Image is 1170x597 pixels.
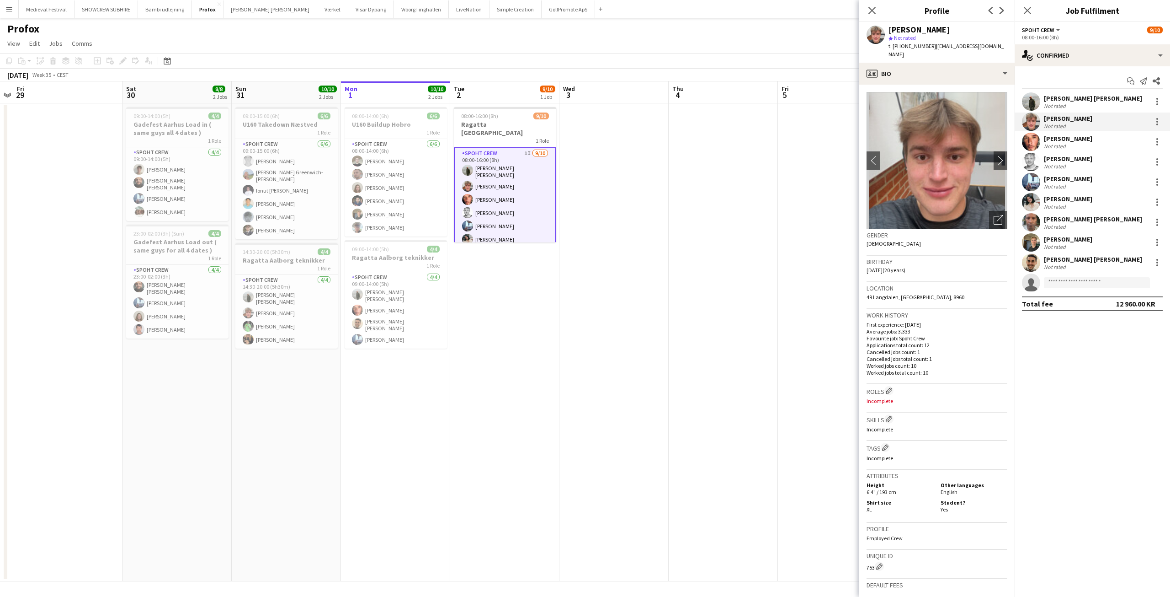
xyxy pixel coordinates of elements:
p: First experience: [DATE] [867,321,1007,328]
span: 4/4 [208,230,221,237]
span: 1 Role [208,137,221,144]
button: LiveNation [449,0,489,18]
button: Spoht Crew [1022,27,1062,33]
p: Cancelled jobs total count: 1 [867,355,1007,362]
span: Thu [672,85,684,93]
span: 9/10 [533,113,549,119]
h3: Gadefest Aarhus Load in ( same guys all 4 dates ) [126,120,229,137]
div: Not rated [1044,123,1068,129]
span: Sun [235,85,246,93]
span: | [EMAIL_ADDRESS][DOMAIN_NAME] [888,43,1004,58]
h3: Skills [867,414,1007,424]
app-card-role: Spoht Crew6/608:00-14:00 (6h)[PERSON_NAME][PERSON_NAME][PERSON_NAME][PERSON_NAME][PERSON_NAME][PE... [345,139,447,237]
button: ViborgTinghallen [394,0,449,18]
app-job-card: 14:30-20:00 (5h30m)4/4Ragatta Aalborg teknikker1 RoleSpoht Crew4/414:30-20:00 (5h30m)[PERSON_NAME... [235,243,338,349]
h5: Shirt size [867,499,933,506]
span: 4 [671,90,684,100]
h3: Job Fulfilment [1015,5,1170,16]
app-card-role: Spoht Crew6/609:00-15:00 (6h)[PERSON_NAME][PERSON_NAME] Greenwich-[PERSON_NAME]Ionut [PERSON_NAME... [235,139,338,239]
div: 1 Job [540,93,555,100]
span: View [7,39,20,48]
h3: U160 Buildup Hobro [345,120,447,129]
div: [PERSON_NAME] [1044,134,1092,143]
a: Jobs [45,38,66,49]
span: 09:00-14:00 (5h) [352,246,389,253]
div: Open photos pop-in [989,211,1007,229]
div: Not rated [1044,223,1068,230]
p: Incomplete [867,426,1007,433]
span: Not rated [894,34,916,41]
span: 6/6 [318,113,330,119]
span: 1 Role [426,262,440,269]
span: [DATE] (20 years) [867,267,905,274]
p: Applications total count: 12 [867,342,1007,349]
button: GolfPromote ApS [542,0,595,18]
div: 2 Jobs [319,93,336,100]
h3: Birthday [867,258,1007,266]
app-card-role: Spoht Crew4/409:00-14:00 (5h)[PERSON_NAME][PERSON_NAME] [PERSON_NAME][PERSON_NAME][PERSON_NAME] [126,147,229,221]
div: 753 [867,562,1007,571]
div: Total fee [1022,299,1053,308]
span: 49 Langdalen, [GEOGRAPHIC_DATA], 8960 [867,294,964,301]
span: 10/10 [319,86,337,92]
span: 3 [562,90,575,100]
span: 1 Role [208,255,221,262]
app-job-card: 09:00-14:00 (5h)4/4Gadefest Aarhus Load in ( same guys all 4 dates )1 RoleSpoht Crew4/409:00-14:0... [126,107,229,221]
div: [PERSON_NAME] [1044,175,1092,183]
span: English [941,489,957,495]
span: Comms [72,39,92,48]
h3: Work history [867,311,1007,319]
span: 08:00-14:00 (6h) [352,113,389,119]
h5: Height [867,482,933,489]
span: Tue [454,85,464,93]
span: 1 Role [426,129,440,136]
div: [PERSON_NAME] [888,26,950,34]
span: Fri [782,85,789,93]
span: Yes [941,506,948,513]
h3: Gender [867,231,1007,239]
h3: Profile [867,525,1007,533]
h3: Attributes [867,472,1007,480]
span: Mon [345,85,357,93]
span: t. [PHONE_NUMBER] [888,43,936,49]
button: Visar Dypang [348,0,394,18]
div: Not rated [1044,203,1068,210]
h3: Profile [859,5,1015,16]
button: Værket [317,0,348,18]
app-job-card: 08:00-16:00 (8h)9/10Ragatta [GEOGRAPHIC_DATA]1 RoleSpoht Crew1I9/1008:00-16:00 (8h)[PERSON_NAME] ... [454,107,556,242]
span: 1 Role [317,265,330,272]
span: 09:00-14:00 (5h) [133,113,170,119]
span: 4/4 [427,246,440,253]
h3: Ragatta Aalborg teknikker [345,253,447,262]
p: Employed Crew [867,535,1007,542]
div: [PERSON_NAME] [1044,155,1092,163]
button: SHOWCREW SUBHIRE [74,0,138,18]
button: [PERSON_NAME] [PERSON_NAME] [223,0,317,18]
span: 9/10 [1147,27,1163,33]
app-card-role: Spoht Crew4/423:00-02:00 (3h)[PERSON_NAME] [PERSON_NAME][PERSON_NAME][PERSON_NAME][PERSON_NAME] [126,265,229,339]
app-card-role: Spoht Crew4/414:30-20:00 (5h30m)[PERSON_NAME] [PERSON_NAME][PERSON_NAME][PERSON_NAME][PERSON_NAME] [235,275,338,349]
div: [PERSON_NAME] [1044,114,1092,123]
p: Average jobs: 3.333 [867,328,1007,335]
a: Edit [26,38,43,49]
p: Favourite job: Spoht Crew [867,335,1007,342]
span: 29 [16,90,24,100]
span: 1 Role [317,129,330,136]
span: 31 [234,90,246,100]
div: 2 Jobs [428,93,446,100]
p: Incomplete [867,398,1007,404]
span: 1 [343,90,357,100]
h1: Profox [7,22,39,36]
p: Worked jobs total count: 10 [867,369,1007,376]
img: Crew avatar or photo [867,92,1007,229]
div: 09:00-14:00 (5h)4/4Ragatta Aalborg teknikker1 RoleSpoht Crew4/409:00-14:00 (5h)[PERSON_NAME] [PER... [345,240,447,349]
app-job-card: 08:00-14:00 (6h)6/6U160 Buildup Hobro1 RoleSpoht Crew6/608:00-14:00 (6h)[PERSON_NAME][PERSON_NAME... [345,107,447,237]
app-job-card: 09:00-15:00 (6h)6/6U160 Takedown Næstved1 RoleSpoht Crew6/609:00-15:00 (6h)[PERSON_NAME][PERSON_N... [235,107,338,239]
h5: Student? [941,499,1007,506]
span: 6/6 [427,113,440,119]
span: 4/4 [318,248,330,255]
